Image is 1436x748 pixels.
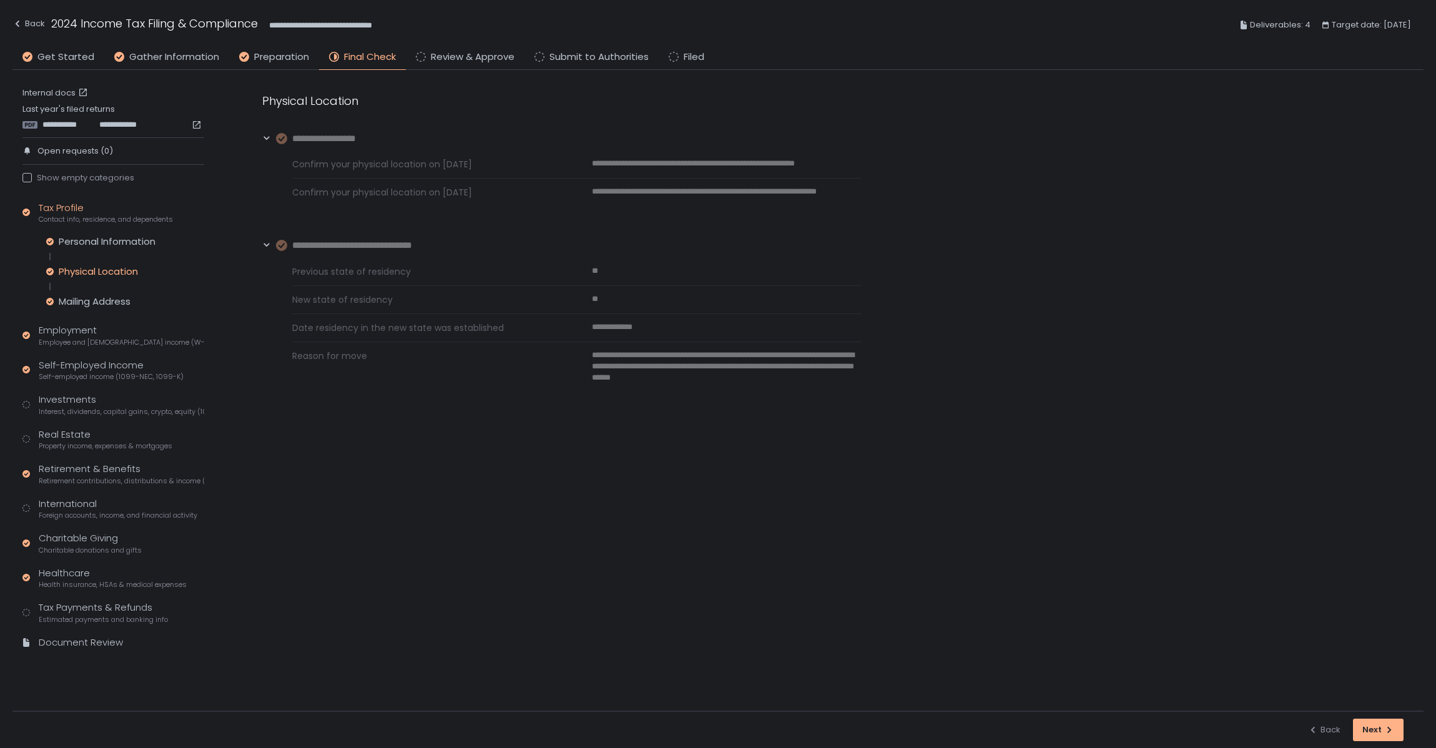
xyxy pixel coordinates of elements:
[39,428,172,451] div: Real Estate
[39,511,197,520] span: Foreign accounts, income, and financial activity
[22,104,204,130] div: Last year's filed returns
[39,566,187,590] div: Healthcare
[59,295,130,308] div: Mailing Address
[292,186,562,209] span: Confirm your physical location on [DATE]
[37,50,94,64] span: Get Started
[39,531,142,555] div: Charitable Giving
[39,358,184,382] div: Self-Employed Income
[431,50,514,64] span: Review & Approve
[39,323,204,347] div: Employment
[39,372,184,381] span: Self-employed income (1099-NEC, 1099-K)
[12,16,45,31] div: Back
[344,50,396,64] span: Final Check
[292,265,562,278] span: Previous state of residency
[549,50,649,64] span: Submit to Authorities
[39,441,172,451] span: Property income, expenses & mortgages
[1332,17,1411,32] span: Target date: [DATE]
[1353,719,1404,741] button: Next
[39,338,204,347] span: Employee and [DEMOGRAPHIC_DATA] income (W-2s)
[39,546,142,555] span: Charitable donations and gifts
[262,92,862,109] div: Physical Location
[292,350,562,383] span: Reason for move
[1362,724,1394,736] div: Next
[59,235,155,248] div: Personal Information
[39,393,204,416] div: Investments
[39,636,123,650] div: Document Review
[292,293,562,306] span: New state of residency
[39,215,173,224] span: Contact info, residence, and dependents
[254,50,309,64] span: Preparation
[292,158,562,170] span: Confirm your physical location on [DATE]
[59,265,138,278] div: Physical Location
[39,615,168,624] span: Estimated payments and banking info
[39,201,173,225] div: Tax Profile
[39,497,197,521] div: International
[129,50,219,64] span: Gather Information
[1250,17,1311,32] span: Deliverables: 4
[22,87,91,99] a: Internal docs
[684,50,704,64] span: Filed
[37,145,113,157] span: Open requests (0)
[39,462,204,486] div: Retirement & Benefits
[39,601,168,624] div: Tax Payments & Refunds
[39,580,187,589] span: Health insurance, HSAs & medical expenses
[1308,724,1340,736] div: Back
[1308,719,1340,741] button: Back
[292,322,562,334] span: Date residency in the new state was established
[12,15,45,36] button: Back
[39,407,204,416] span: Interest, dividends, capital gains, crypto, equity (1099s, K-1s)
[51,15,258,32] h1: 2024 Income Tax Filing & Compliance
[39,476,204,486] span: Retirement contributions, distributions & income (1099-R, 5498)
